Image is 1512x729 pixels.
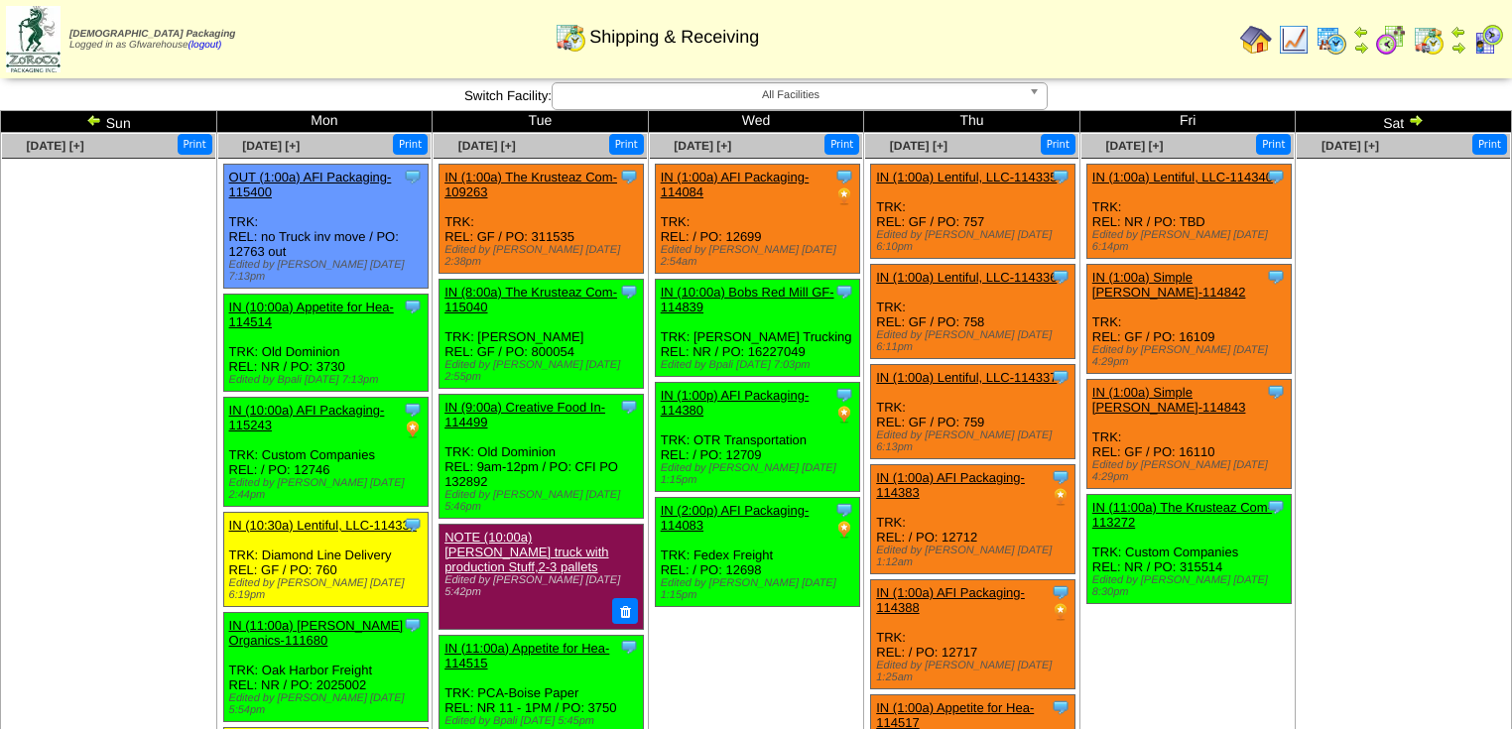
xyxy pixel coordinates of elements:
[444,359,643,383] div: Edited by [PERSON_NAME] [DATE] 2:55pm
[655,165,859,274] div: TRK: REL: / PO: 12699
[1240,24,1272,56] img: home.gif
[1266,497,1286,517] img: Tooltip
[834,167,854,186] img: Tooltip
[444,170,617,199] a: IN (1:00a) The Krusteaz Com-109263
[444,530,608,574] a: NOTE (10:00a) [PERSON_NAME] truck with production Stuff,2-3 pallets
[674,139,731,153] a: [DATE] [+]
[871,265,1075,359] div: TRK: REL: GF / PO: 758
[229,477,428,501] div: Edited by [PERSON_NAME] [DATE] 2:44pm
[876,229,1074,253] div: Edited by [PERSON_NAME] [DATE] 6:10pm
[555,21,586,53] img: calendarinout.gif
[661,359,859,371] div: Edited by Bpali [DATE] 7:03pm
[661,462,859,486] div: Edited by [PERSON_NAME] [DATE] 1:15pm
[444,641,609,670] a: IN (11:00a) Appetite for Hea-114515
[229,403,385,432] a: IN (10:00a) AFI Packaging-115243
[876,470,1025,500] a: IN (1:00a) AFI Packaging-114383
[1041,134,1075,155] button: Print
[444,244,643,268] div: Edited by [PERSON_NAME] [DATE] 2:38pm
[661,577,859,601] div: Edited by [PERSON_NAME] [DATE] 1:15pm
[444,489,643,513] div: Edited by [PERSON_NAME] [DATE] 5:46pm
[1092,170,1273,184] a: IN (1:00a) Lentiful, LLC-114340
[1092,574,1291,598] div: Edited by [PERSON_NAME] [DATE] 8:30pm
[1051,267,1071,287] img: Tooltip
[403,420,423,439] img: PO
[1266,167,1286,186] img: Tooltip
[661,244,859,268] div: Edited by [PERSON_NAME] [DATE] 2:54am
[871,165,1075,259] div: TRK: REL: GF / PO: 757
[612,598,638,624] button: Delete Note
[1092,500,1272,530] a: IN (11:00a) The Krusteaz Com-113272
[876,370,1057,385] a: IN (1:00a) Lentiful, LLC-114337
[69,29,235,40] span: [DEMOGRAPHIC_DATA] Packaging
[655,280,859,377] div: TRK: [PERSON_NAME] Trucking REL: NR / PO: 16227049
[444,715,643,727] div: Edited by Bpali [DATE] 5:45pm
[1051,697,1071,717] img: Tooltip
[1092,229,1291,253] div: Edited by [PERSON_NAME] [DATE] 6:14pm
[403,297,423,316] img: Tooltip
[661,388,810,418] a: IN (1:00p) AFI Packaging-114380
[440,395,644,519] div: TRK: Old Dominion REL: 9am-12pm / PO: CFI PO 132892
[1105,139,1163,153] a: [DATE] [+]
[876,170,1057,184] a: IN (1:00a) Lentiful, LLC-114335
[229,618,404,648] a: IN (11:00a) [PERSON_NAME] Organics-111680
[1051,487,1071,507] img: PO
[589,27,759,48] span: Shipping & Receiving
[223,513,428,607] div: TRK: Diamond Line Delivery REL: GF / PO: 760
[871,365,1075,459] div: TRK: REL: GF / PO: 759
[1408,112,1424,128] img: arrowright.gif
[444,574,635,598] div: Edited by [PERSON_NAME] [DATE] 5:42pm
[216,111,433,133] td: Mon
[1092,385,1246,415] a: IN (1:00a) Simple [PERSON_NAME]-114843
[609,134,644,155] button: Print
[1092,459,1291,483] div: Edited by [PERSON_NAME] [DATE] 4:29pm
[876,545,1074,568] div: Edited by [PERSON_NAME] [DATE] 1:12am
[834,282,854,302] img: Tooltip
[1353,40,1369,56] img: arrowright.gif
[834,520,854,540] img: PO
[619,397,639,417] img: Tooltip
[229,692,428,716] div: Edited by [PERSON_NAME] [DATE] 5:54pm
[223,613,428,722] div: TRK: Oak Harbor Freight REL: NR / PO: 2025002
[223,295,428,392] div: TRK: Old Dominion REL: NR / PO: 3730
[229,300,394,329] a: IN (10:00a) Appetite for Hea-114514
[229,259,428,283] div: Edited by [PERSON_NAME] [DATE] 7:13pm
[403,515,423,535] img: Tooltip
[189,40,222,51] a: (logout)
[1375,24,1407,56] img: calendarblend.gif
[444,400,605,429] a: IN (9:00a) Creative Food In-114499
[871,465,1075,574] div: TRK: REL: / PO: 12712
[229,170,392,199] a: OUT (1:00a) AFI Packaging-115400
[1086,165,1291,259] div: TRK: REL: NR / PO: TBD
[834,500,854,520] img: Tooltip
[223,165,428,289] div: TRK: REL: no Truck inv move / PO: 12763 out
[648,111,864,133] td: Wed
[619,282,639,302] img: Tooltip
[1,111,217,133] td: Sun
[1278,24,1310,56] img: line_graph.gif
[1086,495,1291,604] div: TRK: Custom Companies REL: NR / PO: 315514
[1092,344,1291,368] div: Edited by [PERSON_NAME] [DATE] 4:29pm
[876,660,1074,683] div: Edited by [PERSON_NAME] [DATE] 1:25am
[229,518,417,533] a: IN (10:30a) Lentiful, LLC-114338
[661,285,834,314] a: IN (10:00a) Bobs Red Mill GF-114839
[444,285,617,314] a: IN (8:00a) The Krusteaz Com-115040
[655,498,859,607] div: TRK: Fedex Freight REL: / PO: 12698
[403,167,423,186] img: Tooltip
[458,139,516,153] a: [DATE] [+]
[1316,24,1347,56] img: calendarprod.gif
[27,139,84,153] a: [DATE] [+]
[1472,24,1504,56] img: calendarcustomer.gif
[871,580,1075,689] div: TRK: REL: / PO: 12717
[890,139,947,153] a: [DATE] [+]
[229,374,428,386] div: Edited by Bpali [DATE] 7:13pm
[1051,367,1071,387] img: Tooltip
[1472,134,1507,155] button: Print
[1450,40,1466,56] img: arrowright.gif
[561,83,1021,107] span: All Facilities
[1266,382,1286,402] img: Tooltip
[661,170,810,199] a: IN (1:00a) AFI Packaging-114084
[1266,267,1286,287] img: Tooltip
